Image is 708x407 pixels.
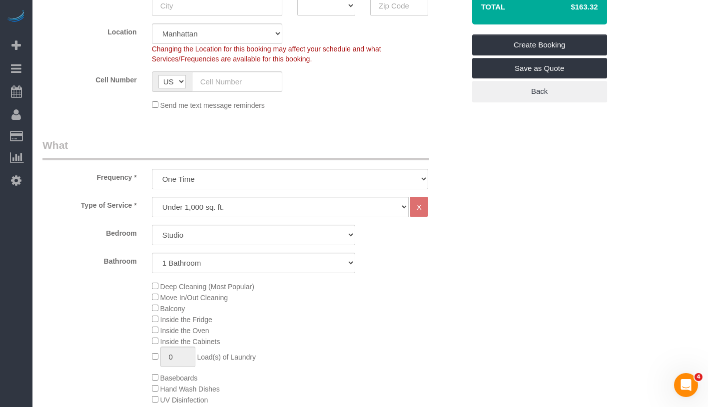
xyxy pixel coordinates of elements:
img: Automaid Logo [6,10,26,24]
span: Hand Wash Dishes [160,385,220,393]
a: Back [472,81,607,102]
a: Create Booking [472,34,607,55]
span: Move In/Out Cleaning [160,294,228,302]
span: UV Disinfection [160,396,208,404]
input: Cell Number [192,71,283,92]
span: Load(s) of Laundry [197,353,256,361]
label: Cell Number [35,71,144,85]
legend: What [42,138,429,160]
span: Baseboards [160,374,198,382]
label: Bedroom [35,225,144,238]
span: Inside the Cabinets [160,338,220,346]
span: Deep Cleaning (Most Popular) [160,283,254,291]
span: Balcony [160,305,185,313]
label: Type of Service * [35,197,144,210]
iframe: Intercom live chat [674,373,698,397]
span: Inside the Oven [160,327,209,335]
label: Location [35,23,144,37]
a: Save as Quote [472,58,607,79]
span: Changing the Location for this booking may affect your schedule and what Services/Frequencies are... [152,45,381,63]
span: 4 [695,373,703,381]
span: Inside the Fridge [160,316,212,324]
span: Send me text message reminders [160,101,265,109]
h4: $163.32 [541,3,598,11]
label: Frequency * [35,169,144,182]
strong: Total [481,2,506,11]
label: Bathroom [35,253,144,266]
